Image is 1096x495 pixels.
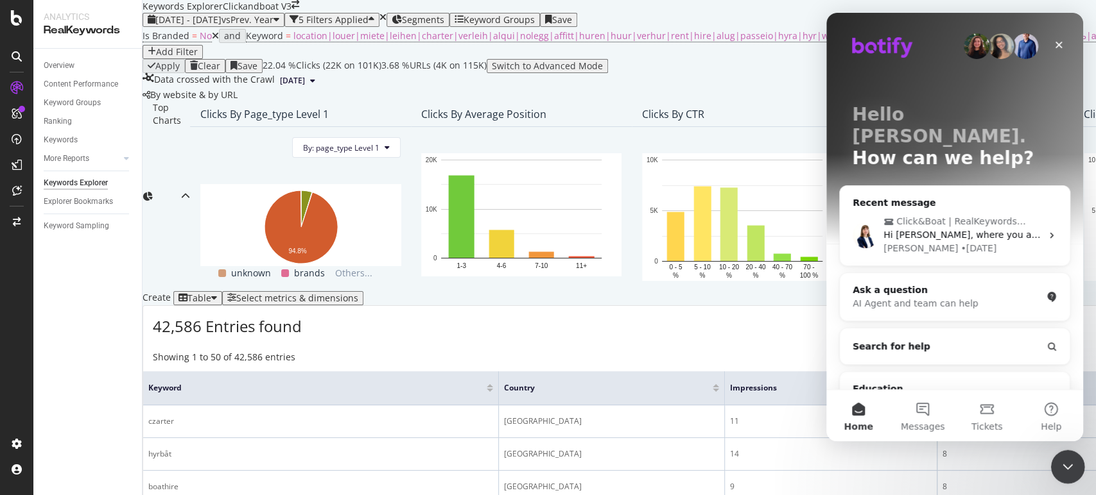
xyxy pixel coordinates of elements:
[26,284,215,298] div: AI Agent and team can help
[148,415,493,427] div: czarter
[699,272,705,279] text: %
[19,321,238,346] button: Search for help
[200,108,329,121] div: Clicks By page_type Level 1
[13,260,244,308] div: Ask a questionAI Agent and team can help
[726,272,732,279] text: %
[44,10,132,23] div: Analytics
[57,217,853,227] span: Hi [PERSON_NAME], where you able to get the traffic split you were looking for? Let me know if I ...
[492,61,603,71] div: Switch to Advanced Mode
[156,47,198,57] div: Add Filter
[44,23,132,38] div: RealKeywords
[421,108,546,121] div: Clicks By Average Position
[155,61,180,71] div: Apply
[288,247,306,255] text: 94.8%
[222,13,274,26] span: vs Prev. Year
[44,96,101,110] div: Keyword Groups
[642,153,842,281] svg: A chart.
[487,59,608,73] button: Switch to Advanced Mode
[779,272,785,279] text: %
[263,59,381,73] div: 22.04 % Clicks ( 22K on 101K )
[44,176,108,190] div: Keywords Explorer
[330,265,378,281] span: Others...
[745,264,766,271] text: 20 - 40
[504,415,719,427] div: [GEOGRAPHIC_DATA]
[299,15,369,25] div: 5 Filters Applied
[504,481,719,492] div: [GEOGRAPHIC_DATA]
[57,229,132,242] div: [PERSON_NAME]
[148,382,467,394] span: Keyword
[800,272,818,279] text: 100 %
[402,13,444,26] span: Segments
[654,258,658,265] text: 0
[826,13,1083,441] iframe: Intercom live chat
[379,13,387,22] div: times
[44,96,133,110] a: Keyword Groups
[26,369,231,383] h2: Education
[44,195,113,208] div: Explorer Bookmarks
[449,13,540,27] button: Keyword Groups
[246,29,283,42] span: Keyword
[143,45,203,59] button: Add Filter
[426,206,437,213] text: 10K
[198,61,220,71] div: Clear
[154,73,275,88] div: Data crossed with the Crawl
[236,293,358,303] div: Select metrics & dimensions
[200,184,401,265] svg: A chart.
[192,29,197,42] span: =
[44,219,109,233] div: Keyword Sampling
[719,264,740,271] text: 10 - 20
[153,351,295,365] div: Showing 1 to 50 of 42,586 entries
[426,156,437,164] text: 20K
[134,229,170,242] div: • [DATE]
[803,264,814,271] text: 70 -
[143,29,189,42] span: Is Branded
[497,262,507,269] text: 4-6
[128,377,193,428] button: Tickets
[225,59,263,73] button: Save
[17,409,46,418] span: Home
[150,88,238,101] span: By website & by URL
[219,29,246,43] button: and
[552,15,572,25] div: Save
[730,415,932,427] div: 11
[457,262,466,269] text: 1-3
[44,195,133,208] a: Explorer Bookmarks
[143,291,222,305] div: Create
[44,133,133,147] a: Keywords
[292,137,401,158] button: By: page_type Level 1
[294,265,325,281] span: brands
[44,152,120,165] a: More Reports
[730,382,907,394] span: Impressions
[535,262,548,269] text: 7-10
[730,448,932,460] div: 14
[650,207,658,214] text: 5K
[153,315,302,337] span: 42,586 Entries found
[26,271,215,284] div: Ask a question
[504,382,693,394] span: Country
[44,78,118,91] div: Content Performance
[143,88,238,101] div: legacy label
[286,29,291,42] span: =
[464,15,535,25] div: Keyword Groups
[64,377,128,428] button: Messages
[214,409,235,418] span: Help
[44,152,89,165] div: More Reports
[642,108,704,121] div: Clicks By CTR
[148,448,493,460] div: hyrbåt
[1051,450,1085,484] iframe: Intercom live chat
[148,481,493,492] div: boathire
[224,31,241,41] div: and
[669,264,682,271] text: 0 - 5
[221,21,244,44] div: Close
[421,153,622,276] svg: A chart.
[730,481,932,492] div: 9
[381,59,487,73] div: 3.68 % URLs ( 4K on 115K )
[26,327,104,340] span: Search for help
